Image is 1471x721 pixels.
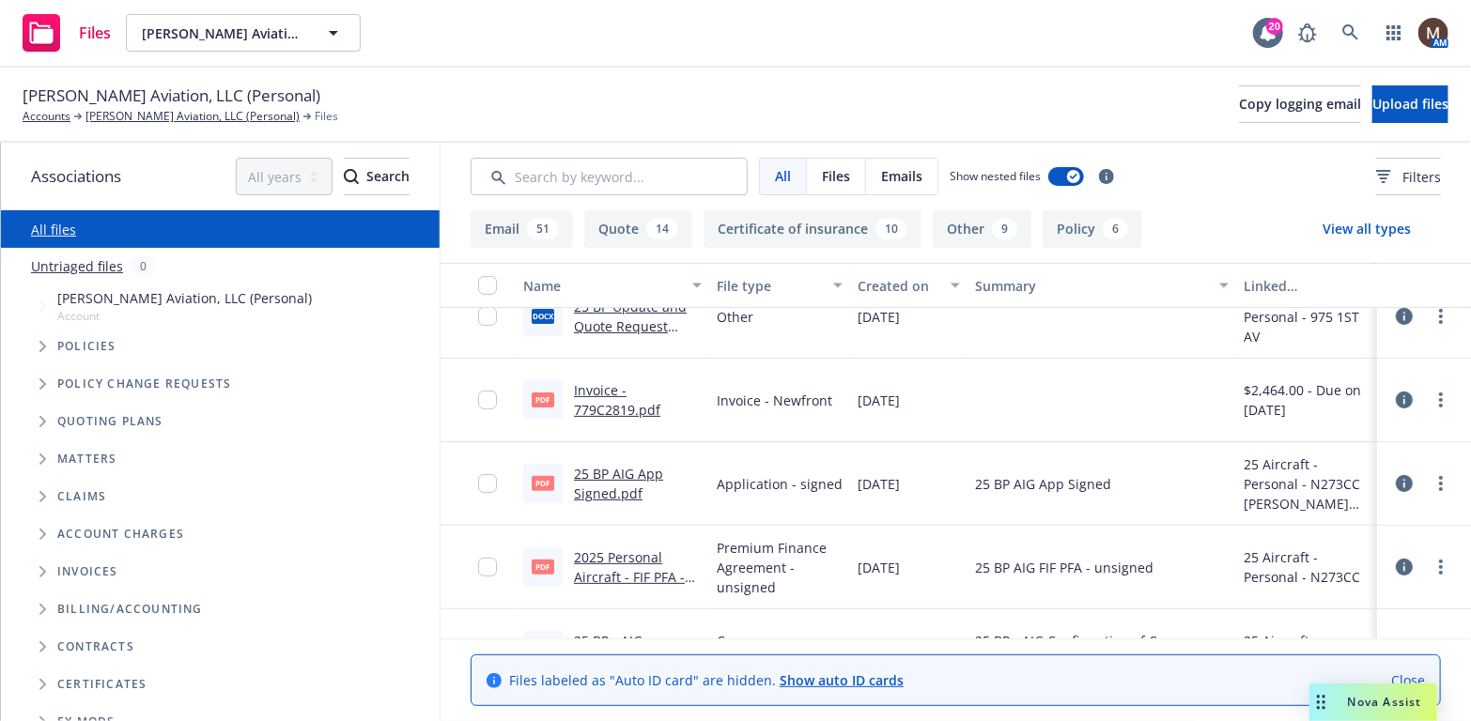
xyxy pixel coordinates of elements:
a: Untriaged files [31,256,123,276]
span: [DATE] [858,558,900,577]
span: 25 BP - AIG Confirmation of Coverage, eff [DATE] [975,631,1229,670]
span: Emails [881,166,922,186]
span: Associations [31,164,121,189]
a: All files [31,221,76,238]
button: Quote [584,210,692,248]
span: Nova Assist [1348,694,1422,710]
span: Files [79,25,111,40]
input: Search by keyword... [471,158,748,195]
button: Upload files [1372,85,1448,123]
button: Summary [968,263,1236,308]
span: docx [532,309,554,323]
div: 20 [1266,18,1283,35]
span: Contracts [57,641,134,652]
div: Name [523,276,681,296]
a: 25 BP AIG App Signed.pdf [574,465,663,502]
span: Policy change requests [57,378,231,390]
button: SearchSearch [344,158,410,195]
a: Search [1332,14,1370,52]
div: $2,464.00 - Due on [DATE] [1244,380,1370,420]
span: Invoices [57,566,118,577]
div: 14 [646,219,678,239]
span: Files [315,108,338,125]
span: [DATE] [858,474,900,494]
input: Toggle Row Selected [478,391,497,409]
span: Premium Finance Agreement - unsigned [717,538,843,597]
button: Nova Assist [1309,683,1437,721]
span: Invoice - Newfront [717,391,832,410]
a: Switch app [1375,14,1413,52]
div: 24 Aircraft - Personal - 975 1ST AV [1244,287,1370,346]
span: Certificates [57,679,147,690]
a: more [1430,472,1452,495]
div: [PERSON_NAME] Aviation, LLC (Personal) [1244,494,1370,514]
span: Matters [57,453,116,465]
a: 2025 Personal Aircraft - FIF PFA - unsigned.pdf [574,548,685,606]
span: 25 BP AIG FIF PFA - unsigned [975,558,1154,577]
button: View all types [1293,210,1441,248]
div: 25 Aircraft - Personal - N273CC [1244,547,1370,587]
a: more [1430,389,1452,411]
button: Created on [850,263,968,308]
span: [PERSON_NAME] Aviation, LLC (Personal) [142,23,304,43]
span: Upload files [1372,95,1448,113]
span: Claims [57,491,106,502]
div: 51 [527,219,559,239]
a: Close [1391,670,1425,690]
span: Account charges [57,529,184,540]
span: [PERSON_NAME] Aviation, LLC (Personal) [57,288,312,308]
span: Application - signed [717,474,843,494]
a: Files [15,7,118,59]
span: Filters [1376,167,1441,187]
div: Search [344,159,410,194]
div: 25 Aircraft - Personal - N273CC [1244,631,1370,670]
a: 25 BP - AIG Confirmation of Coverage, eff [DATE].PDF [574,632,672,709]
button: Name [516,263,709,308]
div: 9 [992,219,1017,239]
button: Email [471,210,573,248]
a: [PERSON_NAME] Aviation, LLC (Personal) [85,108,300,125]
button: Other [933,210,1031,248]
span: [DATE] [858,307,900,327]
span: Files labeled as "Auto ID card" are hidden. [509,670,904,690]
div: 6 [1103,219,1128,239]
input: Toggle Row Selected [478,307,497,326]
a: Accounts [23,108,70,125]
button: Policy [1043,210,1142,248]
span: Other [717,307,753,327]
a: Report a Bug [1289,14,1326,52]
span: Quoting plans [57,416,163,427]
button: Filters [1376,158,1441,195]
span: [DATE] [858,391,900,410]
span: Files [822,166,850,186]
div: 0 [131,255,156,277]
span: All [775,166,791,186]
span: Show nested files [950,168,1041,184]
a: Show auto ID cards [780,671,904,689]
div: 10 [875,219,907,239]
a: 25 BP Update and Quote Request (N81TE).docx [574,298,687,355]
div: Created on [858,276,939,296]
span: Copy logging email [1239,95,1361,113]
button: Copy logging email [1239,85,1361,123]
span: pdf [532,476,554,490]
button: File type [709,263,850,308]
input: Select all [478,276,497,295]
span: Billing/Accounting [57,604,203,615]
div: Tree Example [1,284,440,591]
a: Invoice - 779C2819.pdf [574,381,660,419]
div: Summary [975,276,1208,296]
input: Toggle Row Selected [478,474,497,493]
a: more [1430,556,1452,578]
button: Linked associations [1236,263,1377,308]
span: Filters [1402,167,1441,187]
span: [PERSON_NAME] Aviation, LLC (Personal) [23,84,320,108]
span: Coverage confirmation [717,631,843,670]
svg: Search [344,169,359,184]
span: Policies [57,341,116,352]
div: Drag to move [1309,683,1333,721]
span: pdf [532,392,554,407]
img: photo [1418,18,1448,48]
button: Certificate of insurance [704,210,921,248]
div: File type [717,276,822,296]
